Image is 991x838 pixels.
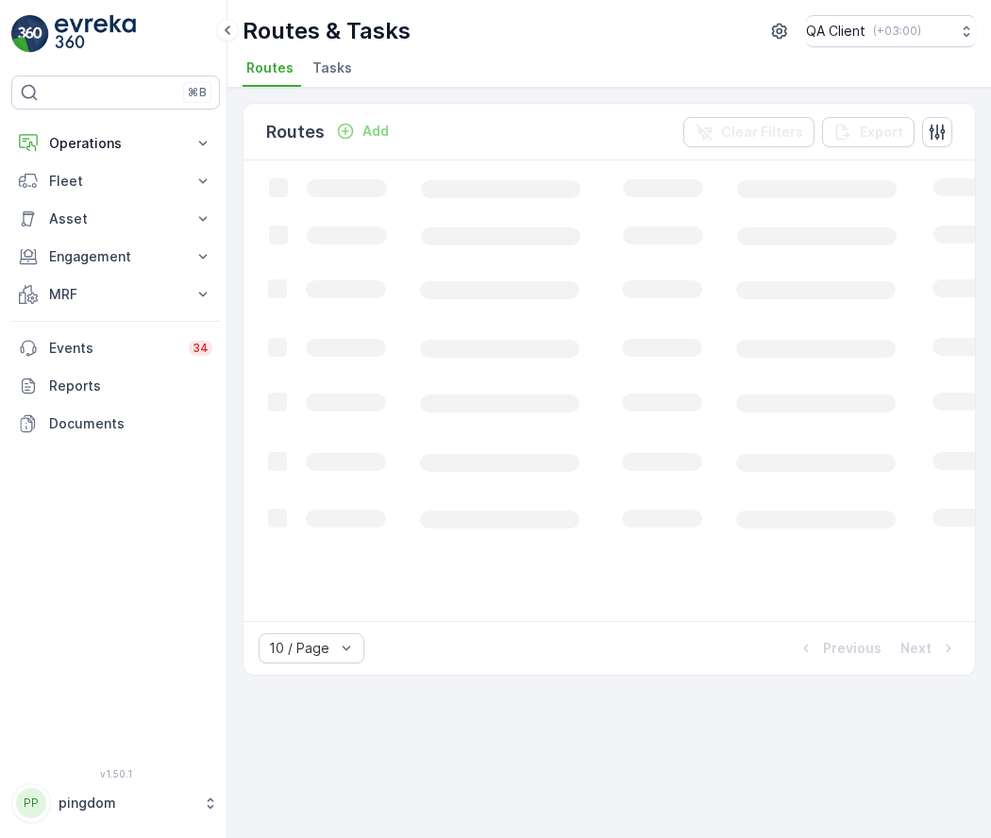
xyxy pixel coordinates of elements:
button: Export [822,117,915,147]
button: Previous [795,637,883,660]
p: Events [49,339,177,358]
img: logo [11,15,49,53]
button: MRF [11,276,220,313]
span: v 1.50.1 [11,768,220,779]
p: QA Client [806,22,865,41]
p: Asset [49,209,182,228]
button: Fleet [11,162,220,200]
p: Routes [266,119,325,145]
button: Asset [11,200,220,238]
p: Engagement [49,247,182,266]
p: 34 [193,341,209,356]
p: Add [362,122,389,141]
a: Documents [11,405,220,443]
button: Next [899,637,960,660]
p: pingdom [59,794,193,813]
p: Previous [823,639,882,658]
a: Events34 [11,329,220,367]
button: Clear Filters [683,117,815,147]
button: Engagement [11,238,220,276]
img: logo_light-DOdMpM7g.png [55,15,136,53]
p: Next [900,639,932,658]
p: Routes & Tasks [243,16,411,46]
button: PPpingdom [11,783,220,823]
p: ⌘B [188,85,207,100]
button: QA Client(+03:00) [806,15,976,47]
p: MRF [49,285,182,304]
p: Clear Filters [721,123,803,142]
a: Reports [11,367,220,405]
p: Documents [49,414,212,433]
button: Add [328,120,396,142]
p: Export [860,123,903,142]
p: Operations [49,134,182,153]
p: Reports [49,377,212,395]
span: Tasks [312,59,352,77]
div: PP [16,788,46,818]
button: Operations [11,125,220,162]
p: ( +03:00 ) [873,24,921,39]
span: Routes [246,59,294,77]
p: Fleet [49,172,182,191]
